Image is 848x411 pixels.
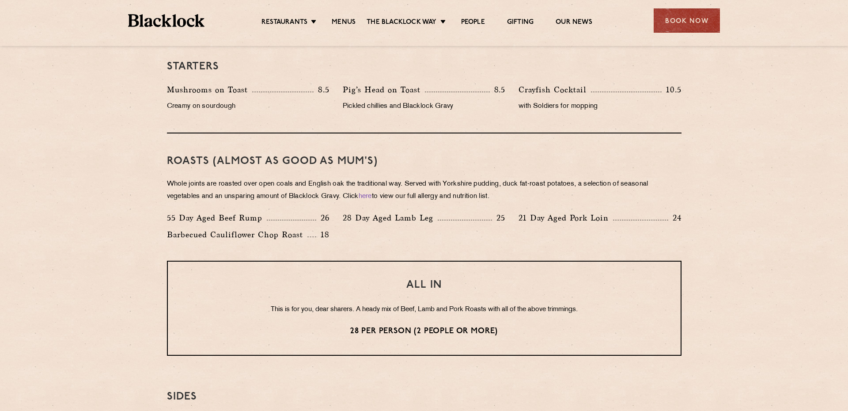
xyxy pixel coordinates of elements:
[654,8,720,33] div: Book Now
[185,326,663,337] p: 28 per person (2 people or more)
[167,228,307,241] p: Barbecued Cauliflower Chop Roast
[490,84,506,95] p: 8.5
[507,18,534,28] a: Gifting
[343,84,425,96] p: Pig’s Head on Toast
[519,212,613,224] p: 21 Day Aged Pork Loin
[167,391,681,403] h3: SIDES
[314,84,329,95] p: 8.5
[343,212,438,224] p: 28 Day Aged Lamb Leg
[332,18,356,28] a: Menus
[185,279,663,291] h3: ALL IN
[316,229,329,240] p: 18
[461,18,485,28] a: People
[519,100,681,113] p: with Soldiers for mopping
[185,304,663,316] p: This is for you, dear sharers. A heady mix of Beef, Lamb and Pork Roasts with all of the above tr...
[167,100,329,113] p: Creamy on sourdough
[167,178,681,203] p: Whole joints are roasted over open coals and English oak the traditional way. Served with Yorkshi...
[128,14,204,27] img: BL_Textured_Logo-footer-cropped.svg
[519,84,591,96] p: Crayfish Cocktail
[167,212,267,224] p: 55 Day Aged Beef Rump
[167,84,252,96] p: Mushrooms on Toast
[668,212,681,224] p: 24
[492,212,505,224] p: 25
[662,84,681,95] p: 10.5
[556,18,592,28] a: Our News
[261,18,307,28] a: Restaurants
[167,61,681,72] h3: Starters
[359,193,372,200] a: here
[167,156,681,167] h3: Roasts (Almost as good as Mum's)
[316,212,329,224] p: 26
[343,100,505,113] p: Pickled chillies and Blacklock Gravy
[367,18,436,28] a: The Blacklock Way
